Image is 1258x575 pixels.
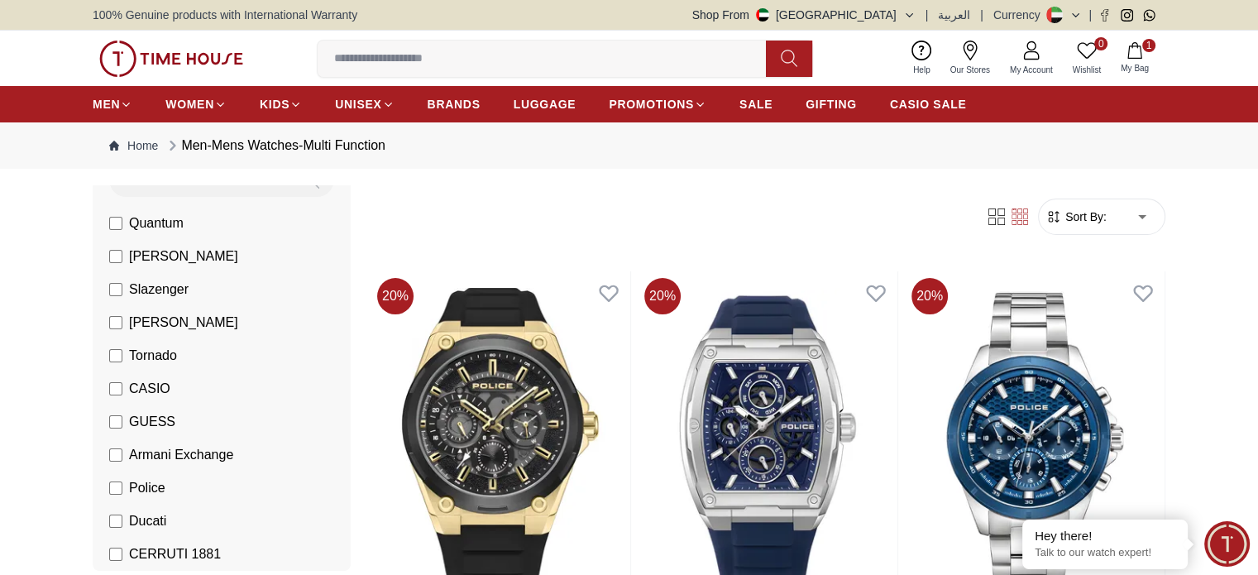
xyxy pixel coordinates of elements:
[93,89,132,119] a: MEN
[109,283,122,296] input: Slazenger
[93,122,1165,169] nav: Breadcrumb
[428,96,481,113] span: BRANDS
[93,96,120,113] span: MEN
[1066,64,1107,76] span: Wishlist
[609,89,706,119] a: PROMOTIONS
[109,448,122,462] input: Armani Exchange
[377,278,414,314] span: 20 %
[109,349,122,362] input: Tornado
[926,7,929,23] span: |
[1045,208,1107,225] button: Sort By:
[1114,62,1155,74] span: My Bag
[129,247,238,266] span: [PERSON_NAME]
[109,382,122,395] input: CASIO
[93,7,357,23] span: 100% Genuine products with International Warranty
[129,379,170,399] span: CASIO
[109,250,122,263] input: [PERSON_NAME]
[911,278,948,314] span: 20 %
[1142,39,1155,52] span: 1
[609,96,694,113] span: PROMOTIONS
[129,313,238,333] span: [PERSON_NAME]
[165,96,214,113] span: WOMEN
[1035,528,1175,544] div: Hey there!
[1062,208,1107,225] span: Sort By:
[109,217,122,230] input: Quantum
[906,64,937,76] span: Help
[1098,9,1111,22] a: Facebook
[129,213,184,233] span: Quantum
[129,478,165,498] span: Police
[514,96,576,113] span: LUGGAGE
[890,89,967,119] a: CASIO SALE
[129,445,233,465] span: Armani Exchange
[1111,39,1159,78] button: 1My Bag
[1003,64,1059,76] span: My Account
[890,96,967,113] span: CASIO SALE
[940,37,1000,79] a: Our Stores
[109,515,122,528] input: Ducati
[980,7,983,23] span: |
[109,137,158,154] a: Home
[129,412,175,432] span: GUESS
[428,89,481,119] a: BRANDS
[165,136,385,156] div: Men-Mens Watches-Multi Function
[1121,9,1133,22] a: Instagram
[129,346,177,366] span: Tornado
[260,89,302,119] a: KIDS
[129,280,189,299] span: Slazenger
[99,41,243,77] img: ...
[514,89,576,119] a: LUGGAGE
[903,37,940,79] a: Help
[129,511,166,531] span: Ducati
[806,96,857,113] span: GIFTING
[1094,37,1107,50] span: 0
[692,7,916,23] button: Shop From[GEOGRAPHIC_DATA]
[1143,9,1155,22] a: Whatsapp
[335,96,381,113] span: UNISEX
[938,7,970,23] button: العربية
[644,278,681,314] span: 20 %
[944,64,997,76] span: Our Stores
[1088,7,1092,23] span: |
[109,548,122,561] input: CERRUTI 1881
[739,89,772,119] a: SALE
[1035,546,1175,560] p: Talk to our watch expert!
[335,89,394,119] a: UNISEX
[1204,521,1250,567] div: Chat Widget
[993,7,1047,23] div: Currency
[806,89,857,119] a: GIFTING
[109,415,122,429] input: GUESS
[1063,37,1111,79] a: 0Wishlist
[165,89,227,119] a: WOMEN
[756,8,769,22] img: United Arab Emirates
[739,96,772,113] span: SALE
[109,482,122,495] input: Police
[109,316,122,329] input: [PERSON_NAME]
[129,544,221,564] span: CERRUTI 1881
[260,96,289,113] span: KIDS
